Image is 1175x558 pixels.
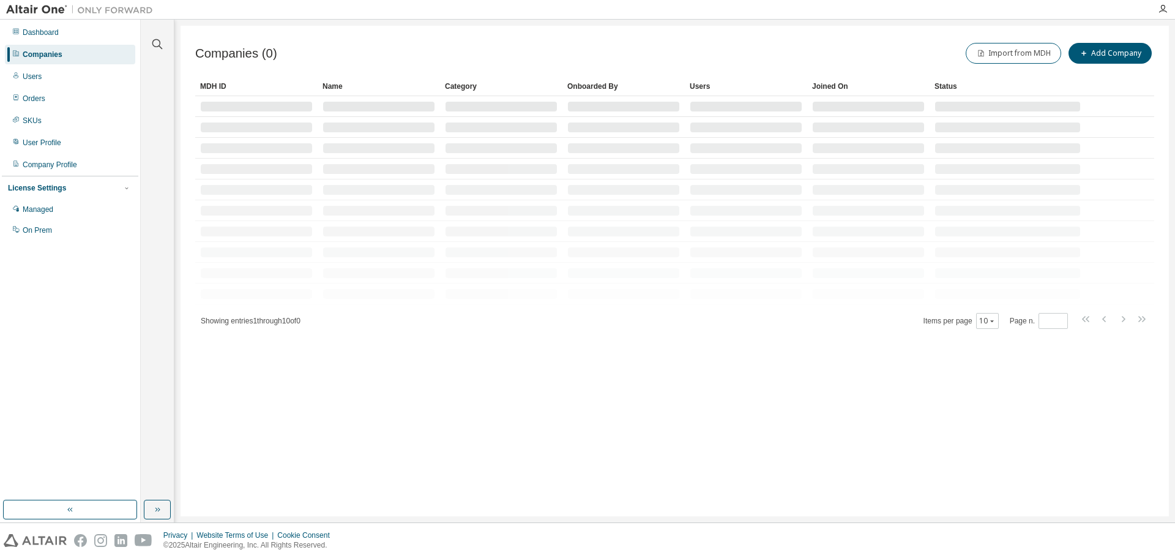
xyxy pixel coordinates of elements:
[323,77,435,96] div: Name
[23,28,59,37] div: Dashboard
[196,530,277,540] div: Website Terms of Use
[23,94,45,104] div: Orders
[4,534,67,547] img: altair_logo.svg
[201,317,300,325] span: Showing entries 1 through 10 of 0
[23,116,42,126] div: SKUs
[567,77,680,96] div: Onboarded By
[1010,313,1068,329] span: Page n.
[114,534,127,547] img: linkedin.svg
[135,534,152,547] img: youtube.svg
[690,77,802,96] div: Users
[23,72,42,81] div: Users
[23,138,61,148] div: User Profile
[277,530,337,540] div: Cookie Consent
[74,534,87,547] img: facebook.svg
[923,313,999,329] span: Items per page
[23,160,77,170] div: Company Profile
[979,316,996,326] button: 10
[163,530,196,540] div: Privacy
[195,47,277,61] span: Companies (0)
[8,183,66,193] div: License Settings
[934,77,1081,96] div: Status
[23,50,62,59] div: Companies
[94,534,107,547] img: instagram.svg
[23,205,53,214] div: Managed
[6,4,159,16] img: Altair One
[1069,43,1152,64] button: Add Company
[812,77,925,96] div: Joined On
[23,225,52,235] div: On Prem
[966,43,1061,64] button: Import from MDH
[200,77,313,96] div: MDH ID
[163,540,337,551] p: © 2025 Altair Engineering, Inc. All Rights Reserved.
[445,77,558,96] div: Category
